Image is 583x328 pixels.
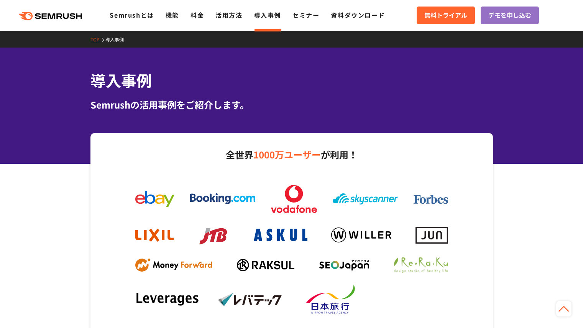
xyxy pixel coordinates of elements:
[90,98,493,112] div: Semrushの活用事例をご紹介します。
[292,10,319,20] a: セミナー
[90,69,493,92] h1: 導入事例
[415,227,448,243] img: jun
[488,10,531,20] span: デモを申し込む
[254,10,281,20] a: 導入事例
[197,224,230,246] img: jtb
[254,229,307,241] img: askul
[128,147,456,163] p: 全世界 が利用！
[190,193,255,204] img: booking
[331,227,391,242] img: willer
[333,193,398,204] img: skyscanner
[383,292,448,308] img: dummy
[110,10,154,20] a: Semrushとは
[253,148,321,161] span: 1000万ユーザー
[414,195,448,204] img: forbes
[166,10,179,20] a: 機能
[105,36,130,43] a: 導入事例
[481,7,539,24] a: デモを申し込む
[331,10,385,20] a: 資料ダウンロード
[424,10,467,20] span: 無料トライアル
[135,259,212,272] img: mf
[417,7,475,24] a: 無料トライアル
[218,292,283,307] img: levtech
[135,292,200,307] img: leverages
[319,260,369,270] img: seojapan
[90,36,105,43] a: TOP
[237,259,294,271] img: raksul
[135,191,174,207] img: ebay
[300,284,365,315] img: nta
[215,10,242,20] a: 活用方法
[191,10,204,20] a: 料金
[394,257,448,273] img: ReRaKu
[271,185,317,213] img: vodafone
[135,229,174,242] img: lixil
